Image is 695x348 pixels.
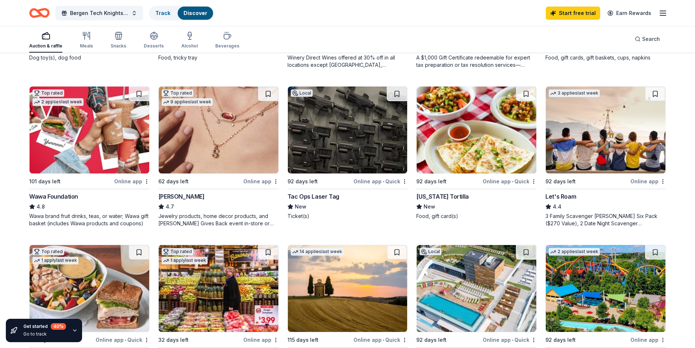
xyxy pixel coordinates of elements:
button: Bergen Tech Knights Softball [55,6,143,20]
div: 101 days left [29,177,61,186]
div: 3 Family Scavenger [PERSON_NAME] Six Pack ($270 Value), 2 Date Night Scavenger [PERSON_NAME] Two ... [545,213,666,227]
img: Image for Kendra Scott [159,87,278,173]
div: Top rated [32,89,64,97]
div: Online app Quick [354,177,408,186]
img: Image for Tac Ops Laser Tag [288,87,408,173]
button: Alcohol [181,28,198,53]
button: Desserts [144,28,164,53]
div: 92 days left [416,177,447,186]
span: • [383,337,384,343]
div: Local [420,248,441,255]
a: Image for Wawa FoundationTop rated2 applieslast week101 days leftOnline appWawa Foundation4.8Wawa... [29,86,150,227]
span: • [512,179,513,184]
div: Meals [80,43,93,49]
div: 1 apply last week [162,257,208,264]
button: TrackDiscover [149,6,214,20]
div: Get started [23,323,66,330]
button: Snacks [111,28,126,53]
div: Online app [630,335,666,344]
div: 14 applies last week [291,248,344,256]
div: Local [291,89,313,97]
div: Go to track [23,331,66,337]
div: 9 applies last week [162,98,213,106]
div: Let's Roam [545,192,576,201]
span: Search [642,35,660,43]
div: Top rated [162,248,193,255]
div: Desserts [144,43,164,49]
span: Bergen Tech Knights Softball [70,9,128,18]
span: • [512,337,513,343]
button: Search [629,32,666,46]
div: Beverages [215,43,239,49]
span: 4.4 [553,202,561,211]
span: 4.8 [36,202,45,211]
button: Beverages [215,28,239,53]
div: 92 days left [545,336,576,344]
a: Image for Kendra ScottTop rated9 applieslast week62 days leftOnline app[PERSON_NAME]4.7Jewelry pr... [158,86,279,227]
div: Online app [630,177,666,186]
div: 115 days left [287,336,318,344]
a: Start free trial [546,7,600,20]
img: Image for California Tortilla [417,87,536,173]
img: Image for Wegmans [159,245,278,332]
div: A $1,000 Gift Certificate redeemable for expert tax preparation or tax resolution services—recipi... [416,54,537,69]
a: Image for Let's Roam3 applieslast week92 days leftOnline appLet's Roam4.43 Family Scavenger [PERS... [545,86,666,227]
img: Image for Turning Point Restaurants [30,245,149,332]
a: Image for Tac Ops Laser TagLocal92 days leftOnline app•QuickTac Ops Laser TagNewTicket(s) [287,86,408,220]
a: Discover [184,10,207,16]
div: Alcohol [181,43,198,49]
img: Image for Wawa Foundation [30,87,149,173]
div: Online app Quick [483,177,537,186]
div: Top rated [32,248,64,255]
span: • [125,337,126,343]
div: Wawa brand fruit drinks, teas, or water; Wawa gift basket (includes Wawa products and coupons) [29,213,150,227]
div: Winery Direct Wines offered at 30% off in all locations except [GEOGRAPHIC_DATA], [GEOGRAPHIC_DAT... [287,54,408,69]
img: Image for AF Travel Ideas [288,245,408,332]
div: 2 applies last week [32,98,84,106]
div: 2 applies last week [549,248,600,256]
a: Image for California Tortilla92 days leftOnline app•Quick[US_STATE] TortillaNewFood, gift card(s) [416,86,537,220]
div: Food, gift card(s) [416,213,537,220]
div: Online app [243,335,279,344]
div: 92 days left [287,177,318,186]
div: Jewelry products, home decor products, and [PERSON_NAME] Gives Back event in-store or online (or ... [158,213,279,227]
span: New [295,202,306,211]
div: Online app Quick [483,335,537,344]
div: 92 days left [545,177,576,186]
div: Top rated [162,89,193,97]
div: Online app Quick [354,335,408,344]
span: • [383,179,384,184]
div: [US_STATE] Tortilla [416,192,468,201]
a: Track [155,10,170,16]
img: Image for Let's Roam [546,87,665,173]
div: Dog toy(s), dog food [29,54,150,61]
a: Home [29,4,50,22]
a: Earn Rewards [603,7,656,20]
img: Image for Dorney Park & Wildwater Kingdom [546,245,665,332]
button: Meals [80,28,93,53]
div: Auction & raffle [29,43,62,49]
div: Online app [114,177,150,186]
div: Food, tricky tray [158,54,279,61]
div: Tac Ops Laser Tag [287,192,339,201]
div: Snacks [111,43,126,49]
button: Auction & raffle [29,28,62,53]
div: 32 days left [158,336,189,344]
div: [PERSON_NAME] [158,192,205,201]
div: 3 applies last week [549,89,600,97]
div: 92 days left [416,336,447,344]
div: 1 apply last week [32,257,78,264]
span: New [424,202,435,211]
span: 4.7 [166,202,174,211]
div: Wawa Foundation [29,192,78,201]
div: Ticket(s) [287,213,408,220]
div: 40 % [51,323,66,330]
div: Food, gift cards, gift baskets, cups, napkins [545,54,666,61]
img: Image for SoJo Spa Club [417,245,536,332]
div: Online app [243,177,279,186]
div: 62 days left [158,177,189,186]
